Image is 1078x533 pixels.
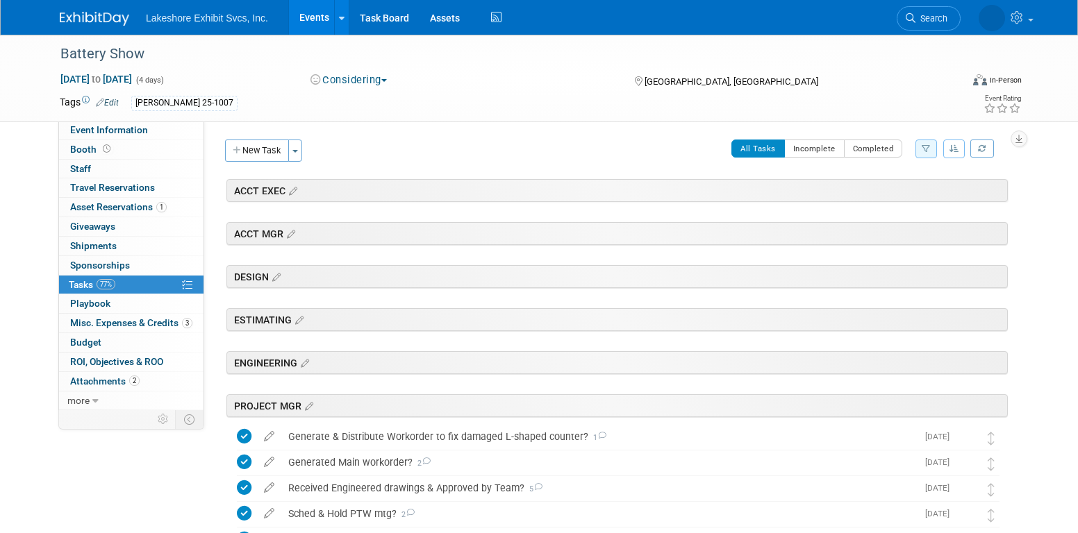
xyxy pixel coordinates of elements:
[897,6,961,31] a: Search
[281,450,917,474] div: Generated Main workorder?
[59,178,204,197] a: Travel Reservations
[59,256,204,275] a: Sponsorships
[135,76,164,85] span: (4 days)
[925,483,956,493] span: [DATE]
[96,98,119,108] a: Edit
[984,95,1021,102] div: Event Rating
[784,139,845,158] button: Incomplete
[225,139,289,162] button: New Task
[915,13,947,24] span: Search
[67,395,90,406] span: more
[59,391,204,410] a: more
[988,509,995,522] i: Move task
[988,457,995,471] i: Move task
[257,456,281,468] a: edit
[281,476,917,500] div: Received Engineered drawings & Approved by Team?
[100,144,113,154] span: Booth not reserved yet
[70,163,91,174] span: Staff
[301,398,313,412] a: Edit sections
[69,279,115,290] span: Tasks
[413,459,431,468] span: 2
[989,75,1022,85] div: In-Person
[70,375,140,387] span: Attachments
[70,298,110,309] span: Playbook
[226,351,1008,374] div: ENGINEERING
[297,355,309,369] a: Edit sections
[226,179,1008,202] div: ACCT EXEC
[979,5,1005,31] img: MICHELLE MOYA
[281,502,917,525] div: Sched & Hold PTW mtg?
[956,429,975,447] img: MICHELLE MOYA
[59,372,204,391] a: Attachments2
[59,217,204,236] a: Giveaways
[156,202,167,212] span: 1
[306,73,392,87] button: Considering
[59,333,204,352] a: Budget
[59,314,204,332] a: Misc. Expenses & Credits3
[129,375,140,386] span: 2
[176,410,204,428] td: Toggle Event Tabs
[269,269,281,283] a: Edit sections
[59,294,204,313] a: Playbook
[925,457,956,467] span: [DATE]
[226,265,1008,288] div: DESIGN
[182,318,192,328] span: 3
[226,222,1008,245] div: ACCT MGR
[70,240,117,251] span: Shipments
[59,198,204,217] a: Asset Reservations1
[70,317,192,328] span: Misc. Expenses & Credits
[60,73,133,85] span: [DATE] [DATE]
[292,312,304,326] a: Edit sections
[956,455,975,473] img: MICHELLE MOYA
[397,510,415,519] span: 2
[60,12,129,26] img: ExhibitDay
[283,226,295,240] a: Edit sections
[131,96,238,110] div: [PERSON_NAME] 25-1007
[588,433,606,442] span: 1
[56,42,940,67] div: Battery Show
[146,12,268,24] span: Lakeshore Exhibit Svcs, Inc.
[226,308,1008,331] div: ESTIMATING
[844,139,903,158] button: Completed
[285,183,297,197] a: Edit sections
[731,139,785,158] button: All Tasks
[59,276,204,294] a: Tasks77%
[59,160,204,178] a: Staff
[257,482,281,494] a: edit
[59,237,204,255] a: Shipments
[70,182,155,193] span: Travel Reservations
[70,201,167,212] span: Asset Reservations
[59,140,204,159] a: Booth
[970,139,994,158] a: Refresh
[956,506,975,524] img: MICHELLE MOYA
[151,410,176,428] td: Personalize Event Tab Strip
[60,95,119,111] td: Tags
[988,432,995,445] i: Move task
[70,144,113,155] span: Booth
[97,279,115,289] span: 77%
[925,432,956,441] span: [DATE]
[956,480,975,498] img: MICHELLE MOYA
[59,353,204,371] a: ROI, Objectives & ROO
[524,484,542,493] span: 5
[257,430,281,443] a: edit
[70,124,148,135] span: Event Information
[70,356,163,367] span: ROI, Objectives & ROO
[70,221,115,232] span: Giveaways
[879,72,1022,93] div: Event Format
[226,394,1008,417] div: PROJECT MGR
[645,76,818,87] span: [GEOGRAPHIC_DATA], [GEOGRAPHIC_DATA]
[925,509,956,518] span: [DATE]
[973,74,987,85] img: Format-Inperson.png
[988,483,995,496] i: Move task
[70,337,101,348] span: Budget
[281,425,917,448] div: Generate & Distribute Workorder to fix damaged L-shaped counter?
[90,74,103,85] span: to
[257,507,281,520] a: edit
[59,121,204,139] a: Event Information
[70,260,130,271] span: Sponsorships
